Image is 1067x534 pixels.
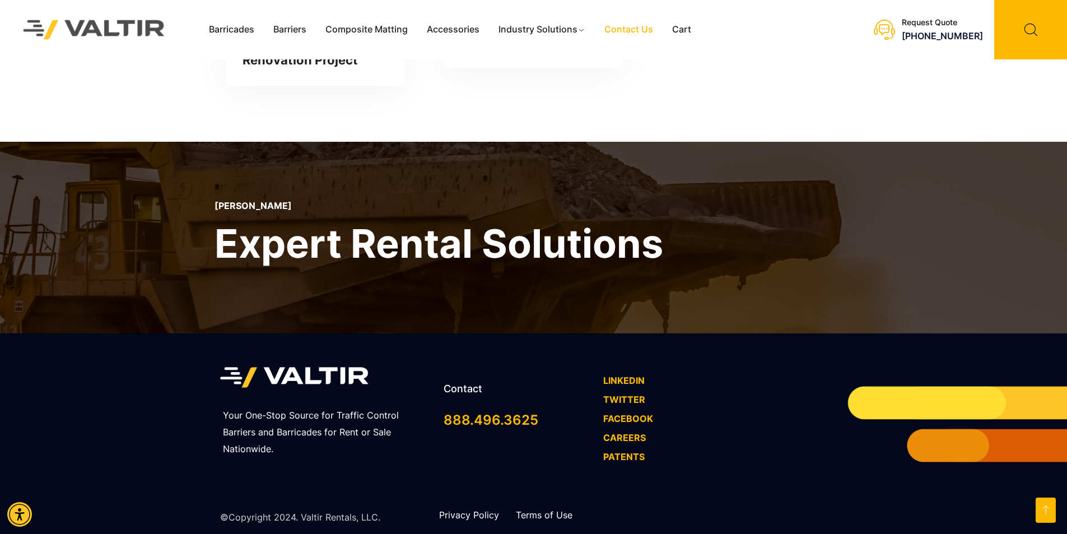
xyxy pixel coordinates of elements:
a: Privacy Policy [439,509,499,521]
p: Your One-Stop Source for Traffic Control Barriers and Barricades for Rent or Sale Nationwide. [223,407,430,458]
a: Barricades [199,21,264,38]
div: Request Quote [902,18,983,27]
a: PATENTS [603,451,645,462]
a: LINKEDIN - open in a new tab [603,375,645,386]
a: Contact Us [595,21,663,38]
a: Cart [663,21,701,38]
a: Barriers [264,21,316,38]
a: call (888) 496-3625 [902,30,983,41]
h2: Contact [444,383,592,395]
a: CAREERS [603,432,646,443]
a: FACEBOOK - open in a new tab [603,413,653,424]
a: Composite Matting [316,21,417,38]
h2: Expert Rental Solutions [215,218,663,269]
a: Industry Solutions [489,21,595,38]
a: Terms of Use [516,509,572,521]
img: Valtir Rentals [220,361,369,393]
a: TWITTER - open in a new tab [603,394,645,405]
img: Valtir Rentals [8,5,180,54]
div: Accessibility Menu [7,502,32,527]
a: Open this option [1036,498,1056,523]
a: call 888.496.3625 [444,412,538,428]
p: [PERSON_NAME] [215,201,663,211]
a: Accessories [417,21,489,38]
p: ©Copyright 2024. Valtir Rentals, LLC. [220,509,380,526]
